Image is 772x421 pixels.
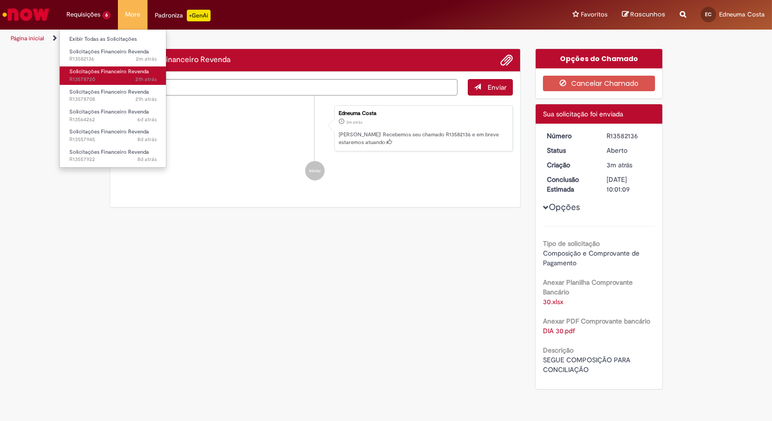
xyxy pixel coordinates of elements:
[468,79,513,96] button: Enviar
[69,96,157,103] span: R13578708
[543,76,655,91] button: Cancelar Chamado
[69,68,149,75] span: Solicitações Financeiro Revenda
[346,119,362,125] time: 30/09/2025 15:01:04
[543,249,641,267] span: Composição e Comprovante de Pagamento
[536,49,662,68] div: Opções do Chamado
[607,160,652,170] div: 30/09/2025 15:01:04
[69,148,149,156] span: Solicitações Financeiro Revenda
[543,297,563,306] a: Download de 30.xlsx
[60,127,166,145] a: Aberto R13557945 : Solicitações Financeiro Revenda
[135,96,157,103] time: 29/09/2025 17:50:58
[607,161,632,169] span: 3m atrás
[543,110,623,118] span: Sua solicitação foi enviada
[69,48,149,55] span: Solicitações Financeiro Revenda
[540,131,599,141] dt: Número
[69,116,157,124] span: R13564262
[102,11,111,19] span: 6
[60,66,166,84] a: Aberto R13578720 : Solicitações Financeiro Revenda
[69,156,157,163] span: R13557922
[135,76,157,83] span: 21h atrás
[117,56,231,65] h2: Solicitações Financeiro Revenda Histórico de tíquete
[137,156,157,163] span: 8d atrás
[11,34,44,42] a: Página inicial
[137,156,157,163] time: 23/09/2025 09:58:18
[136,55,157,63] span: 2m atrás
[607,146,652,155] div: Aberto
[66,10,100,19] span: Requisições
[543,356,632,374] span: SEGUE COMPOSIÇÃO PARA CONCILIAÇÃO
[7,30,508,48] ul: Trilhas de página
[137,136,157,143] time: 23/09/2025 10:02:17
[339,111,508,116] div: Edneuma Costa
[60,107,166,125] a: Aberto R13564262 : Solicitações Financeiro Revenda
[339,131,508,146] p: [PERSON_NAME]! Recebemos seu chamado R13582136 e em breve estaremos atuando.
[69,136,157,144] span: R13557945
[607,161,632,169] time: 30/09/2025 15:01:04
[69,55,157,63] span: R13582136
[135,76,157,83] time: 29/09/2025 17:52:59
[622,10,665,19] a: Rascunhos
[1,5,51,24] img: ServiceNow
[60,87,166,105] a: Aberto R13578708 : Solicitações Financeiro Revenda
[60,34,166,45] a: Exibir Todas as Solicitações
[60,147,166,165] a: Aberto R13557922 : Solicitações Financeiro Revenda
[69,128,149,135] span: Solicitações Financeiro Revenda
[59,29,166,168] ul: Requisições
[706,11,712,17] span: EC
[117,105,513,152] li: Edneuma Costa
[135,96,157,103] span: 21h atrás
[630,10,665,19] span: Rascunhos
[69,88,149,96] span: Solicitações Financeiro Revenda
[543,326,575,335] a: Download de DIA 30.pdf
[137,116,157,123] time: 24/09/2025 17:01:56
[719,10,765,18] span: Edneuma Costa
[137,116,157,123] span: 6d atrás
[581,10,608,19] span: Favoritos
[187,10,211,21] p: +GenAi
[117,96,513,191] ul: Histórico de tíquete
[136,55,157,63] time: 30/09/2025 15:01:06
[607,131,652,141] div: R13582136
[346,119,362,125] span: 3m atrás
[125,10,140,19] span: More
[540,146,599,155] dt: Status
[543,346,574,355] b: Descrição
[543,317,650,325] b: Anexar PDF Comprovante bancário
[155,10,211,21] div: Padroniza
[540,160,599,170] dt: Criação
[500,54,513,66] button: Adicionar anexos
[607,175,652,194] div: [DATE] 10:01:09
[69,108,149,115] span: Solicitações Financeiro Revenda
[540,175,599,194] dt: Conclusão Estimada
[488,83,507,92] span: Enviar
[543,239,600,248] b: Tipo de solicitação
[137,136,157,143] span: 8d atrás
[69,76,157,83] span: R13578720
[543,278,633,296] b: Anexar Planilha Comprovante Bancário
[60,47,166,65] a: Aberto R13582136 : Solicitações Financeiro Revenda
